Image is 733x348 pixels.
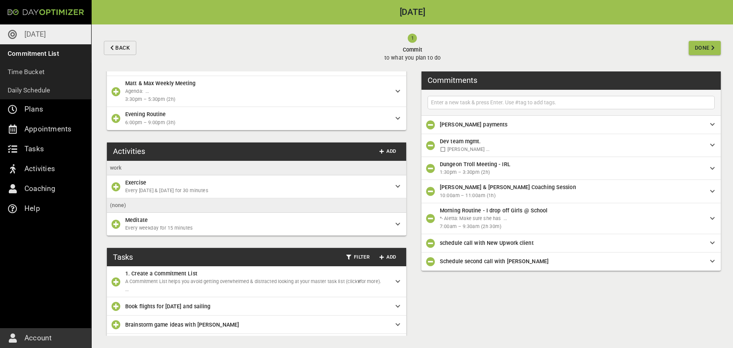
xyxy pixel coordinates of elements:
p: Help [24,202,40,215]
div: Morning Routine - I drop off Girls @ School*- Aletta: Make sure she has ...7:00am – 9:30am (2h 30m) [421,203,721,234]
text: 1 [411,35,414,41]
p: Time Bucket [8,66,45,77]
div: 1. Create a Commitment ListA Commitment List helps you avoid getting overwhelmed & distracted loo... [107,266,406,297]
span: Filter [346,253,370,262]
span: Matt & Max Weekly Meeting [125,80,196,86]
p: Plans [24,103,43,115]
button: Add [376,146,400,157]
button: Back [104,41,136,55]
span: [PERSON_NAME] payments [440,121,507,128]
div: ExerciseEvery [DATE] & [DATE] for 30 minutes [107,175,406,198]
span: [PERSON_NAME] & [PERSON_NAME] Coaching Session [440,184,576,190]
p: Account [24,332,52,344]
button: Filter [343,251,373,263]
span: Dungeon Troll Meeting - IRL [440,161,510,167]
span: Add [379,147,397,156]
h2: [DATE] [92,8,733,17]
span: Commit [384,46,441,54]
p: Appointments [24,123,71,135]
div: Brainstorm game ideas with [PERSON_NAME] [107,316,406,334]
p: to what you plan to do [384,54,441,62]
span: Schedule second call with [PERSON_NAME] [440,258,549,264]
div: MeditateEvery weekday for 15 minutes [107,213,406,236]
h3: Commitments [428,74,477,86]
div: Dev team mgmt. [PERSON_NAME] ... [421,134,721,157]
div: Matt & Max Weekly MeetingAgenda: ...3:30pm – 5:30pm (2h) [107,76,406,107]
span: Book flights for [DATE] and sailing [125,303,211,309]
span: 7:00am – 9:30am (2h 30m) [440,223,704,231]
span: Dev team mgmt. [440,138,481,144]
button: Committo what you plan to do [139,24,686,71]
div: Evening Routine6:00pm – 9:00pm (3h) [107,107,406,130]
span: Exercise [125,180,146,186]
p: Tasks [24,143,44,155]
span: 6:00pm – 9:00pm (3h) [125,119,389,127]
span: Every weekday for 15 minutes [125,224,389,232]
div: [PERSON_NAME] payments [421,116,721,134]
img: Day Optimizer [8,9,84,15]
span: Back [115,43,130,53]
span: 10:00am – 11:00am (1h) [440,192,704,200]
li: (none) [107,198,406,213]
span: A Commitment List helps you avoid getting overwhelmed & distracted looking at your master task li... [125,278,358,284]
h3: Tasks [113,251,133,263]
input: Enter a new task & press Enter. Use #tag to add tags. [429,98,713,107]
p: Activities [24,163,55,175]
span: Every [DATE] & [DATE] for 30 minutes [125,187,389,195]
button: Done [689,41,721,55]
span: schedule call with New Upwork client [440,240,534,246]
span: Evening Routine [125,111,166,117]
span: 1:30pm – 3:30pm (2h) [440,168,704,176]
span: 1. Create a Commitment List [125,270,197,277]
span: 3:30pm – 5:30pm (2h) [125,95,389,104]
span: *- Aletta: Make sure she has ... [440,215,507,221]
span: Brainstorm game ideas with [PERSON_NAME] [125,322,239,328]
span: Done [695,43,710,53]
span: [PERSON_NAME] ... [447,146,489,152]
div: Dungeon Troll Meeting - IRL1:30pm – 3:30pm (2h) [421,157,721,180]
div: [PERSON_NAME] & [PERSON_NAME] Coaching Session10:00am – 11:00am (1h) [421,180,721,203]
p: Commitment List [8,48,59,59]
span: Meditate [125,217,148,223]
button: Add [376,251,400,263]
span: Agenda: ... [125,88,149,94]
div: Schedule second call with [PERSON_NAME] [421,253,721,271]
h3: Activities [113,146,145,157]
span: v [358,278,360,284]
p: [DATE] [24,28,46,40]
div: schedule call with New Upwork client [421,234,721,253]
span: Morning Routine - I drop off Girls @ School [440,207,547,214]
span: Add [379,253,397,262]
div: Book flights for [DATE] and sailing [107,297,406,316]
li: work [107,161,406,175]
p: Coaching [24,183,56,195]
p: Daily Schedule [8,85,50,95]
